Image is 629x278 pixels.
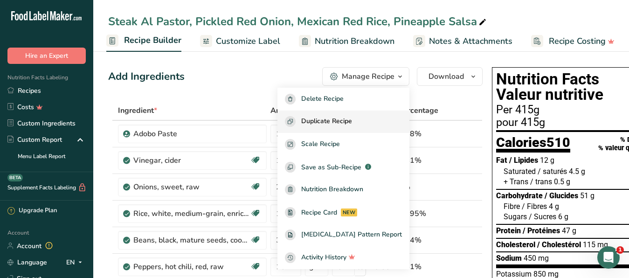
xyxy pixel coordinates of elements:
div: Custom Report [7,135,62,145]
span: Saturated [504,167,536,176]
div: 28.95% [399,208,438,219]
div: 2.41% [399,261,438,272]
span: Scale Recipe [301,139,340,150]
span: Sugars [504,212,527,221]
div: BETA [7,174,23,181]
button: Hire an Expert [7,48,86,64]
div: 2.41% [399,155,438,166]
span: 47 g [562,226,576,235]
span: 510 [546,134,570,150]
div: Onions, sweet, raw [133,181,250,193]
span: 6 g [558,212,568,221]
span: Fat [496,156,507,165]
div: Upgrade Plan [7,206,57,215]
span: Fibre [504,202,520,211]
a: Notes & Attachments [413,31,512,52]
div: Manage Recipe [342,71,394,82]
button: Activity History [277,246,409,269]
div: Beans, black, mature seeds, cooked, boiled, without salt [133,235,250,246]
span: Duplicate Recipe [301,116,352,127]
span: 450 mg [524,254,549,263]
span: Protein [496,226,521,235]
button: Save as Sub-Recipe [277,156,409,179]
span: / trans [530,177,552,186]
div: Add Ingredients [108,69,185,84]
a: Customize Label [200,31,280,52]
span: Download [429,71,464,82]
span: Nutrition Breakdown [301,184,363,195]
span: Notes & Attachments [429,35,512,48]
div: 3.38% [399,128,438,139]
span: Recipe Costing [549,35,606,48]
div: Adobo Paste [133,128,250,139]
a: Recipe Builder [106,30,181,52]
span: [MEDICAL_DATA] Pattern Report [301,229,402,240]
a: Nutrition Breakdown [299,31,394,52]
div: Peppers, hot chili, red, raw [133,261,250,272]
span: / Fibres [522,202,547,211]
button: Delete Recipe [277,88,409,111]
span: 4.5 g [569,167,585,176]
span: Recipe Builder [124,34,181,47]
div: NEW [341,208,357,216]
a: Recipe Costing [531,31,615,52]
a: [MEDICAL_DATA] Pattern Report [277,224,409,247]
button: Duplicate Recipe [277,111,409,133]
span: Nutrition Breakdown [315,35,394,48]
div: Rice, white, medium-grain, enriched, cooked [133,208,250,219]
span: / Cholestérol [537,240,581,249]
span: Carbohydrate [496,191,543,200]
span: 115 mg [583,240,608,249]
span: 12 g [540,156,554,165]
iframe: Intercom live chat [597,246,620,269]
span: Delete Recipe [301,94,344,104]
span: 51 g [580,191,594,200]
div: Steak Al Pastor, Pickled Red Onion, Mexican Red Rice, Pineapple Salsa [108,13,488,30]
span: Save as Sub-Recipe [301,162,361,172]
span: + Trans [504,177,528,186]
span: Customize Label [216,35,280,48]
span: 4 g [549,202,559,211]
span: Ingredient [118,105,157,116]
span: / Glucides [545,191,578,200]
a: Language [7,254,47,271]
span: Activity History [301,252,346,263]
a: Nutrition Breakdown [277,178,409,201]
span: Percentage [399,105,438,116]
span: Sodium [496,254,522,263]
span: / Sucres [529,212,556,221]
button: Scale Recipe [277,133,409,156]
div: EN [66,257,86,268]
div: 7.24% [399,235,438,246]
span: 1 [616,246,624,254]
span: 0.5 g [554,177,570,186]
span: / Lipides [509,156,538,165]
div: 7% [399,181,438,193]
span: / Protéines [523,226,560,235]
span: Cholesterol [496,240,535,249]
span: Recipe Card [301,208,337,217]
button: Manage Recipe [322,67,409,86]
button: Download [417,67,483,86]
div: Vinegar, cider [133,155,250,166]
span: Amount [270,105,301,116]
div: Calories [496,136,570,153]
span: / saturés [538,167,567,176]
a: Recipe Card NEW [277,201,409,224]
